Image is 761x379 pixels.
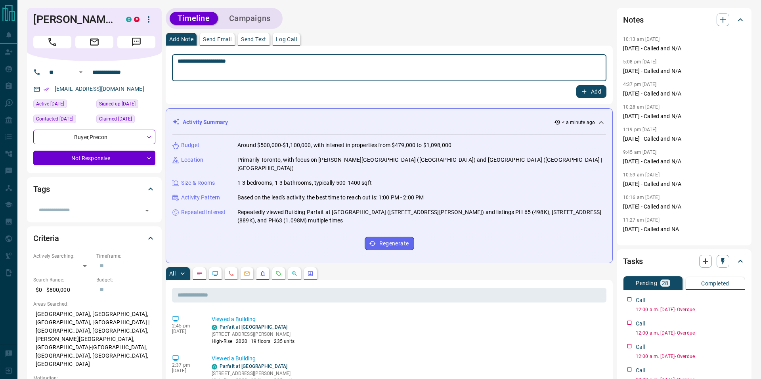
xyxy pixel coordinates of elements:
[172,323,200,329] p: 2:45 pm
[636,306,745,313] p: 12:00 a.m. [DATE] - Overdue
[212,338,295,345] p: High-Rise | 2020 | 19 floors | 235 units
[260,270,266,277] svg: Listing Alerts
[33,130,155,144] div: Buyer , Precon
[33,151,155,165] div: Not Responsive
[33,301,155,308] p: Areas Searched:
[623,149,657,155] p: 9:45 am [DATE]
[221,12,279,25] button: Campaigns
[623,195,660,200] p: 10:16 am [DATE]
[55,86,144,92] a: [EMAIL_ADDRESS][DOMAIN_NAME]
[636,343,645,351] p: Call
[636,296,645,304] p: Call
[623,217,660,223] p: 11:27 am [DATE]
[172,362,200,368] p: 2:37 pm
[212,370,295,377] p: [STREET_ADDRESS][PERSON_NAME]
[75,36,113,48] span: Email
[275,270,282,277] svg: Requests
[220,324,287,330] a: Parfait at [GEOGRAPHIC_DATA]
[237,208,606,225] p: Repeatedly viewed Building Parfait at [GEOGRAPHIC_DATA] ([STREET_ADDRESS][PERSON_NAME]) and listi...
[181,193,220,202] p: Activity Pattern
[623,252,745,271] div: Tasks
[33,276,92,283] p: Search Range:
[562,119,595,126] p: < a minute ago
[623,225,745,234] p: [DATE] - Called and NA
[228,270,234,277] svg: Calls
[96,115,155,126] div: Tue Jun 14 2022
[237,193,424,202] p: Based on the lead's activity, the best time to reach out is: 1:00 PM - 2:00 PM
[212,325,217,330] div: condos.ca
[196,270,203,277] svg: Notes
[576,85,606,98] button: Add
[623,255,643,268] h2: Tasks
[623,90,745,98] p: [DATE] - Called and N/A
[172,115,606,130] div: Activity Summary< a minute ago
[212,364,217,369] div: condos.ca
[33,283,92,297] p: $0 - $800,000
[181,179,215,187] p: Size & Rooms
[237,141,451,149] p: Around $500,000-$1,100,000, with interest in properties from $479,000 to $1,098,000
[623,13,644,26] h2: Notes
[237,179,372,187] p: 1-3 bedrooms, 1-3 bathrooms, typically 500-1400 sqft
[623,157,745,166] p: [DATE] - Called and N/A
[134,17,140,22] div: property.ca
[33,229,155,248] div: Criteria
[117,36,155,48] span: Message
[169,271,176,276] p: All
[44,86,49,92] svg: Email Verified
[181,141,199,149] p: Budget
[244,270,250,277] svg: Emails
[212,354,603,363] p: Viewed a Building
[276,36,297,42] p: Log Call
[33,253,92,260] p: Actively Searching:
[33,115,92,126] div: Fri Aug 29 2025
[623,112,745,121] p: [DATE] - Called and N/A
[237,156,606,172] p: Primarily Toronto, with focus on [PERSON_NAME][GEOGRAPHIC_DATA] ([GEOGRAPHIC_DATA]) and [GEOGRAPH...
[623,203,745,211] p: [DATE] - Called and N/A
[96,276,155,283] p: Budget:
[76,67,86,77] button: Open
[636,366,645,375] p: Call
[36,115,73,123] span: Contacted [DATE]
[183,118,228,126] p: Activity Summary
[623,36,660,42] p: 10:13 am [DATE]
[33,36,71,48] span: Call
[203,36,231,42] p: Send Email
[96,100,155,111] div: Thu Jan 13 2022
[623,67,745,75] p: [DATE] - Called and N/A
[96,253,155,260] p: Timeframe:
[623,172,660,178] p: 10:59 am [DATE]
[701,281,729,286] p: Completed
[623,59,657,65] p: 5:08 pm [DATE]
[307,270,314,277] svg: Agent Actions
[636,280,657,286] p: Pending
[126,17,132,22] div: condos.ca
[33,183,50,195] h2: Tags
[172,329,200,334] p: [DATE]
[36,100,64,108] span: Active [DATE]
[181,156,203,164] p: Location
[623,240,660,245] p: 10:15 am [DATE]
[33,180,155,199] div: Tags
[636,320,645,328] p: Call
[212,331,295,338] p: [STREET_ADDRESS][PERSON_NAME]
[141,205,153,216] button: Open
[241,36,266,42] p: Send Text
[623,10,745,29] div: Notes
[623,127,657,132] p: 1:19 pm [DATE]
[99,100,136,108] span: Signed up [DATE]
[181,208,226,216] p: Repeated Interest
[636,329,745,337] p: 12:00 a.m. [DATE] - Overdue
[291,270,298,277] svg: Opportunities
[172,368,200,373] p: [DATE]
[623,44,745,53] p: [DATE] - Called and N/A
[99,115,132,123] span: Claimed [DATE]
[623,135,745,143] p: [DATE] - Called and N/A
[220,364,287,369] a: Parfait at [GEOGRAPHIC_DATA]
[636,353,745,360] p: 12:00 a.m. [DATE] - Overdue
[33,232,59,245] h2: Criteria
[623,104,660,110] p: 10:28 am [DATE]
[623,82,657,87] p: 4:37 pm [DATE]
[33,308,155,371] p: [GEOGRAPHIC_DATA], [GEOGRAPHIC_DATA], [GEOGRAPHIC_DATA], [GEOGRAPHIC_DATA] | [GEOGRAPHIC_DATA], [...
[33,13,114,26] h1: [PERSON_NAME]
[662,280,669,286] p: 28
